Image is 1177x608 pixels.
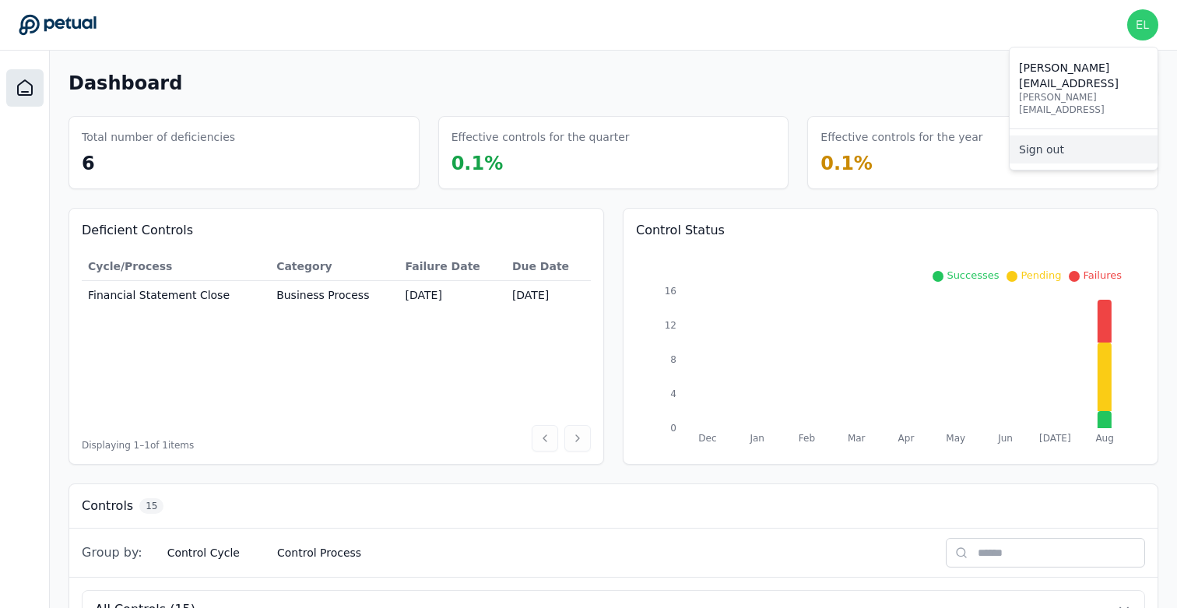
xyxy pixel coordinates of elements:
td: [DATE] [399,281,506,310]
tspan: Mar [848,433,866,444]
h3: Control Status [636,221,1145,240]
th: Failure Date [399,252,506,281]
span: 15 [139,498,163,514]
tspan: 16 [665,286,676,297]
a: Dashboard [6,69,44,107]
th: Due Date [506,252,591,281]
tspan: 8 [670,354,676,365]
tspan: Dec [698,433,716,444]
a: Go to Dashboard [19,14,97,36]
tspan: Jun [997,433,1013,444]
td: Financial Statement Close [82,281,270,310]
h3: Controls [82,497,133,515]
a: Sign out [1010,135,1158,163]
tspan: May [946,433,965,444]
td: Business Process [270,281,399,310]
tspan: 4 [670,388,676,399]
p: [PERSON_NAME][EMAIL_ADDRESS] [1019,60,1148,91]
span: 6 [82,153,95,174]
span: Group by: [82,543,142,562]
span: 0.1 % [451,153,504,174]
th: Category [270,252,399,281]
img: eliot+reddit@petual.ai [1127,9,1158,40]
button: Next [564,425,591,452]
span: Displaying 1– 1 of 1 items [82,439,194,452]
h3: Total number of deficiencies [82,129,235,145]
th: Cycle/Process [82,252,270,281]
h3: Effective controls for the year [820,129,982,145]
h3: Deficient Controls [82,221,591,240]
tspan: Apr [898,433,915,444]
td: [DATE] [506,281,591,310]
tspan: 0 [670,423,676,434]
tspan: 12 [665,320,676,331]
h3: Effective controls for the quarter [451,129,630,145]
button: Control Process [265,539,374,567]
tspan: Jan [749,433,764,444]
span: Pending [1021,269,1061,281]
button: Previous [532,425,558,452]
h1: Dashboard [69,71,182,96]
tspan: Feb [799,433,815,444]
span: Successes [947,269,999,281]
span: Failures [1083,269,1122,281]
tspan: [DATE] [1039,433,1071,444]
p: [PERSON_NAME][EMAIL_ADDRESS] [1019,91,1148,116]
button: Control Cycle [155,539,252,567]
tspan: Aug [1095,433,1113,444]
span: 0.1 % [820,153,873,174]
